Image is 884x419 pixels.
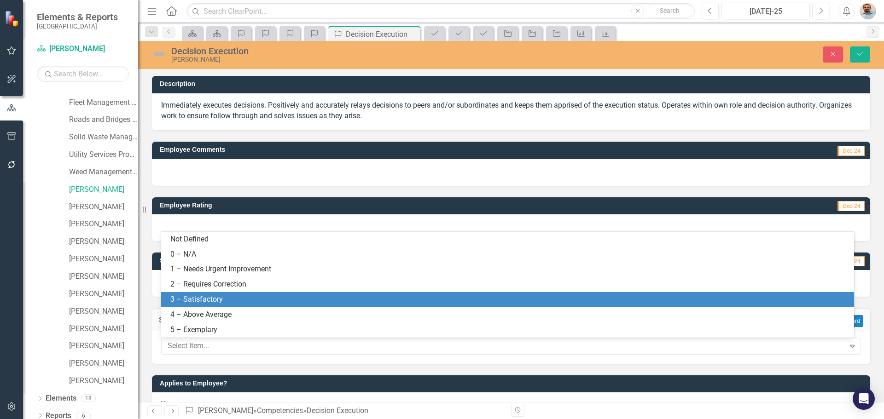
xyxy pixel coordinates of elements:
[69,167,138,178] a: Weed Management Program
[69,306,138,317] a: [PERSON_NAME]
[69,271,138,282] a: [PERSON_NAME]
[837,201,865,211] span: Dec-24
[81,395,96,402] div: 18
[170,264,849,275] div: 1 – Needs Urgent Improvement
[69,132,138,143] a: Solid Waste Management Program
[37,23,118,30] small: [GEOGRAPHIC_DATA]
[170,279,849,290] div: 2 – Requires Correction
[69,202,138,212] a: [PERSON_NAME]
[725,6,807,17] div: [DATE]-25
[257,406,303,415] a: Competencies
[69,98,138,108] a: Fleet Management Program
[171,46,555,56] div: Decision Execution
[860,3,876,19] img: Martin Schmidt
[69,236,138,247] a: [PERSON_NAME]
[37,44,129,54] a: [PERSON_NAME]
[170,234,849,245] div: Not Defined
[160,257,661,264] h3: Supervisor Comments
[69,341,138,351] a: [PERSON_NAME]
[69,219,138,230] a: [PERSON_NAME]
[160,80,866,87] h3: Description
[69,115,138,125] a: Roads and Bridges Program
[198,406,253,415] a: [PERSON_NAME]
[170,249,849,260] div: 0 – N/A
[69,184,138,195] a: [PERSON_NAME]
[159,316,457,324] h3: Supervisor Rating
[346,29,418,40] div: Decision Execution
[853,388,875,410] div: Open Intercom Messenger
[69,289,138,299] a: [PERSON_NAME]
[160,380,866,387] h3: Applies to Employee?
[837,146,865,156] span: Dec-24
[660,7,680,14] span: Search
[170,294,849,305] div: 3 – Satisfactory
[5,11,21,27] img: ClearPoint Strategy
[37,11,118,23] span: Elements & Reports
[69,254,138,264] a: [PERSON_NAME]
[152,46,167,61] img: Not Defined
[69,324,138,334] a: [PERSON_NAME]
[646,5,692,17] button: Search
[69,376,138,386] a: [PERSON_NAME]
[186,3,695,19] input: Search ClearPoint...
[37,66,129,82] input: Search Below...
[46,393,76,404] a: Elements
[721,3,810,19] button: [DATE]-25
[161,400,173,408] span: Yes
[185,406,504,416] div: » »
[69,358,138,369] a: [PERSON_NAME]
[170,310,849,320] div: 4 – Above Average
[161,100,861,121] p: Immediately executes decisions. Positively and accurately relays decisions to peers and/or subord...
[171,56,555,63] div: [PERSON_NAME]
[170,325,849,335] div: 5 – Exemplary
[69,149,138,160] a: Utility Services Program
[160,202,619,209] h3: Employee Rating
[307,406,368,415] div: Decision Execution
[160,146,654,153] h3: Employee Comments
